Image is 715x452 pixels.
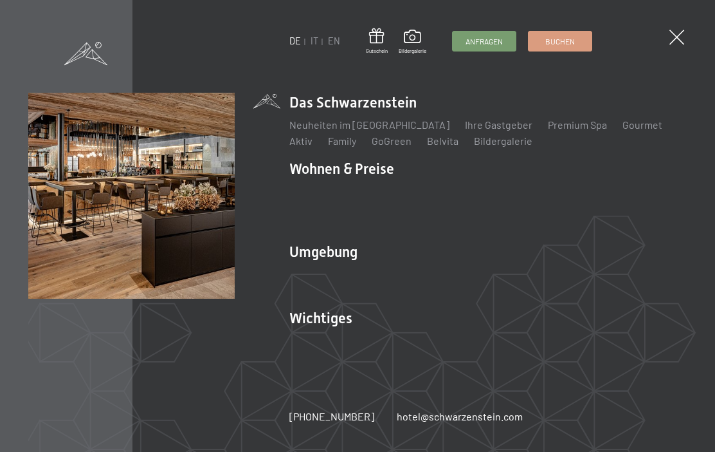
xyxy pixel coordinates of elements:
[366,48,388,55] span: Gutschein
[289,118,449,131] a: Neuheiten im [GEOGRAPHIC_DATA]
[372,135,412,147] a: GoGreen
[529,32,592,51] a: Buchen
[397,410,523,424] a: hotel@schwarzenstein.com
[289,410,374,424] a: [PHONE_NUMBER]
[366,28,388,55] a: Gutschein
[474,135,532,147] a: Bildergalerie
[548,118,607,131] a: Premium Spa
[453,32,516,51] a: Anfragen
[465,118,532,131] a: Ihre Gastgeber
[427,135,458,147] a: Belvita
[399,30,426,54] a: Bildergalerie
[289,135,312,147] a: Aktiv
[466,36,503,47] span: Anfragen
[545,36,575,47] span: Buchen
[311,35,318,46] a: IT
[289,410,374,422] span: [PHONE_NUMBER]
[328,135,356,147] a: Family
[289,35,301,46] a: DE
[328,35,340,46] a: EN
[622,118,662,131] a: Gourmet
[399,48,426,55] span: Bildergalerie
